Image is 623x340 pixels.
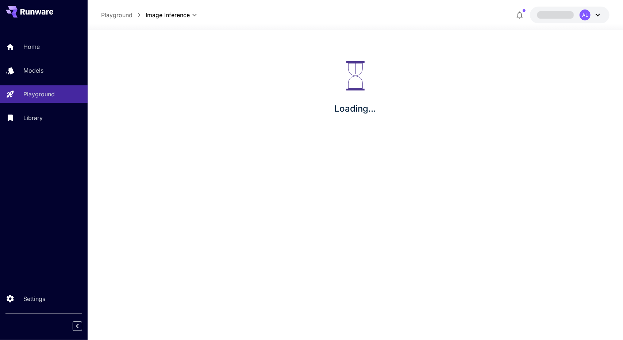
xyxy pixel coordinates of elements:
[23,113,43,122] p: Library
[23,66,43,75] p: Models
[580,9,591,20] div: AL
[23,42,40,51] p: Home
[23,90,55,98] p: Playground
[78,320,88,333] div: Collapse sidebar
[101,11,132,19] a: Playground
[23,294,45,303] p: Settings
[335,102,376,115] p: Loading...
[101,11,146,19] nav: breadcrumb
[530,7,609,23] button: AL
[146,11,190,19] span: Image Inference
[73,321,82,331] button: Collapse sidebar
